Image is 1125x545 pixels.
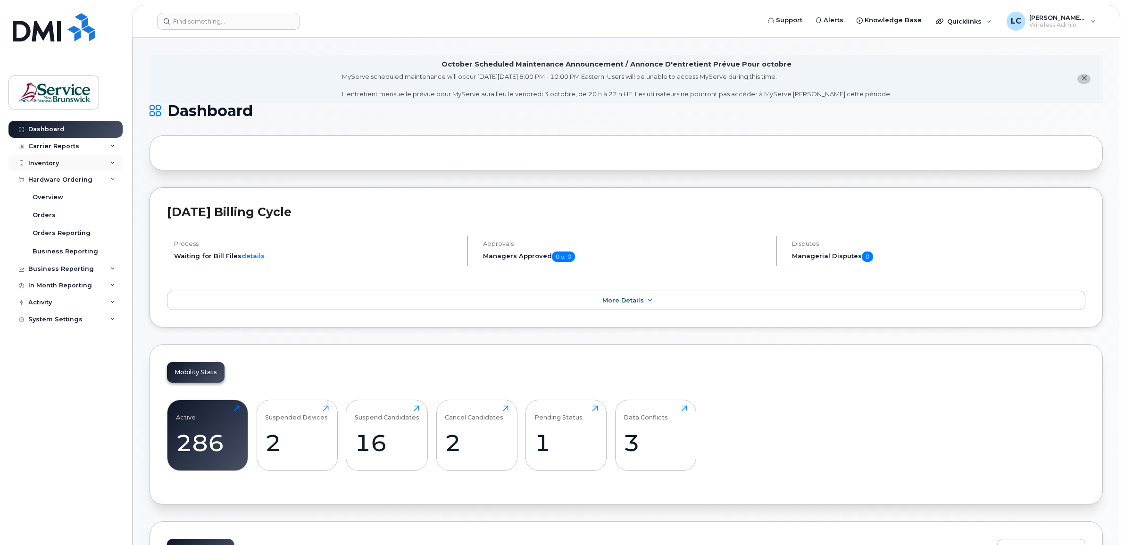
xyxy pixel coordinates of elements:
[176,405,196,421] div: Active
[442,59,792,69] div: October Scheduled Maintenance Announcement / Annonce D'entretient Prévue Pour octobre
[534,405,598,466] a: Pending Status1
[355,429,419,457] div: 16
[265,405,328,421] div: Suspended Devices
[176,405,240,466] a: Active286
[167,104,253,118] span: Dashboard
[355,405,419,421] div: Suspend Candidates
[483,240,768,247] h4: Approvals
[174,240,459,247] h4: Process
[167,205,1085,219] h2: [DATE] Billing Cycle
[176,429,240,457] div: 286
[534,429,598,457] div: 1
[445,405,508,466] a: Cancel Candidates2
[483,252,768,262] h5: Managers Approved
[534,405,583,421] div: Pending Status
[624,429,687,457] div: 3
[355,405,419,466] a: Suspend Candidates16
[602,297,644,304] span: More Details
[445,429,508,457] div: 2
[242,252,265,260] a: details
[552,252,575,262] span: 0 of 0
[1077,74,1091,84] button: close notification
[265,429,329,457] div: 2
[445,405,503,421] div: Cancel Candidates
[792,252,1085,262] h5: Managerial Disputes
[624,405,668,421] div: Data Conflicts
[342,72,892,99] div: MyServe scheduled maintenance will occur [DATE][DATE] 8:00 PM - 10:00 PM Eastern. Users will be u...
[862,252,873,262] span: 0
[624,405,687,466] a: Data Conflicts3
[792,240,1085,247] h4: Disputes
[174,252,459,260] li: Waiting for Bill Files
[265,405,329,466] a: Suspended Devices2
